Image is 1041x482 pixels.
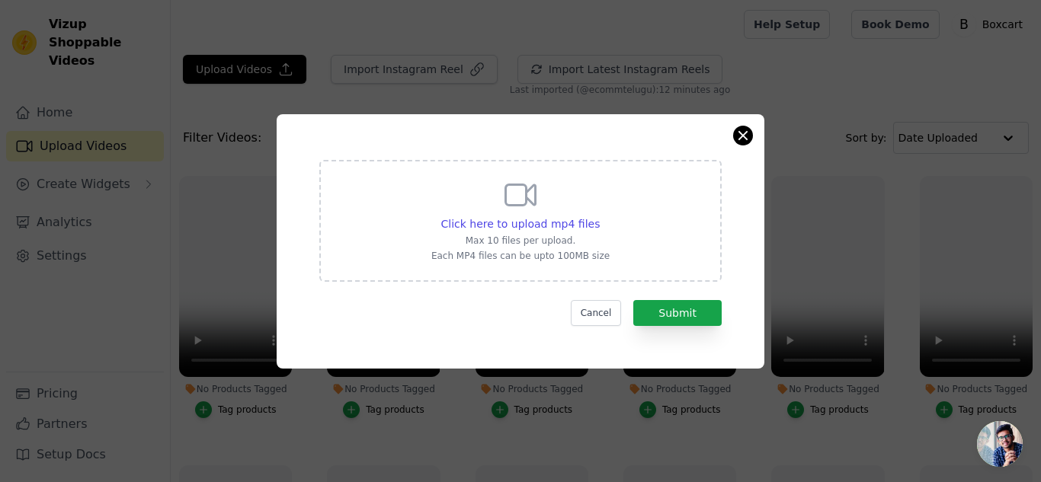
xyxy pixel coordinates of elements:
[441,218,601,230] span: Click here to upload mp4 files
[431,235,610,247] p: Max 10 files per upload.
[734,126,752,145] button: Close modal
[977,421,1023,467] div: Open chat
[633,300,722,326] button: Submit
[571,300,622,326] button: Cancel
[431,250,610,262] p: Each MP4 files can be upto 100MB size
